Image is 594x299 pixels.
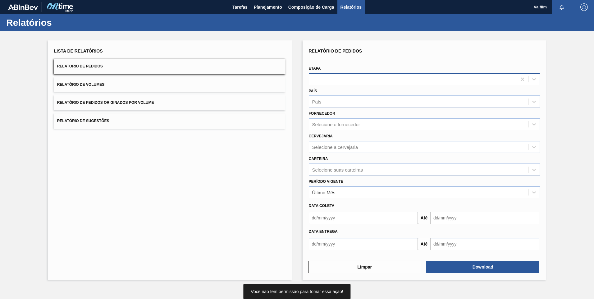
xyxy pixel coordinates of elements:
div: Selecione o fornecedor [312,122,360,127]
span: Relatório de Volumes [57,82,104,87]
span: Relatório de Pedidos Originados por Volume [57,100,154,105]
span: Tarefas [232,3,248,11]
label: Cervejaria [309,134,333,138]
span: Planejamento [254,3,282,11]
button: Download [426,261,539,273]
input: dd/mm/yyyy [430,238,539,250]
label: Período Vigente [309,179,343,184]
button: Relatório de Volumes [54,77,286,92]
span: Relatório de Pedidos [309,48,362,53]
img: Logout [580,3,588,11]
input: dd/mm/yyyy [309,238,418,250]
button: Relatório de Pedidos [54,59,286,74]
div: País [312,99,322,104]
label: Fornecedor [309,111,335,116]
span: Composição de Carga [288,3,334,11]
button: Notificações [552,3,572,11]
div: Último Mês [312,190,336,195]
label: Etapa [309,66,321,71]
input: dd/mm/yyyy [309,212,418,224]
button: Relatório de Pedidos Originados por Volume [54,95,286,110]
button: Limpar [308,261,421,273]
span: Data Entrega [309,229,338,234]
label: País [309,89,317,93]
span: Relatório de Pedidos [57,64,103,68]
input: dd/mm/yyyy [430,212,539,224]
button: Relatório de Sugestões [54,113,286,129]
button: Até [418,212,430,224]
label: Carteira [309,157,328,161]
span: Lista de Relatórios [54,48,103,53]
img: TNhmsLtSVTkK8tSr43FrP2fwEKptu5GPRR3wAAAABJRU5ErkJggg== [8,4,38,10]
span: Relatórios [340,3,362,11]
h1: Relatórios [6,19,117,26]
div: Selecione suas carteiras [312,167,363,172]
span: Data coleta [309,204,335,208]
span: Você não tem permissão para tomar essa ação! [251,289,343,294]
div: Selecione a cervejaria [312,144,358,149]
span: Relatório de Sugestões [57,119,109,123]
button: Até [418,238,430,250]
